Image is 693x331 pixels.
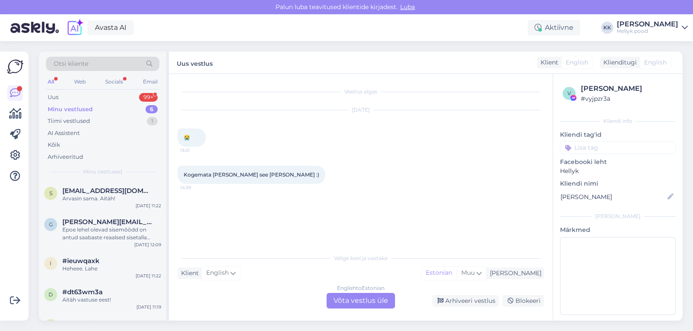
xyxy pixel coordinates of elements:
span: S [49,190,52,196]
div: 99+ [139,93,158,102]
div: Klient [178,269,199,278]
span: d [49,291,53,298]
div: Klient [537,58,558,67]
span: #ieuwqaxk [62,257,100,265]
div: Klienditugi [600,58,637,67]
div: Blokeeri [502,295,544,307]
span: 😭 [184,134,190,141]
div: Socials [104,76,125,87]
div: Kõik [48,141,60,149]
span: Otsi kliente [54,59,88,68]
input: Lisa tag [560,141,676,154]
p: Hellyk [560,167,676,176]
div: [DATE] 12:09 [134,241,161,248]
span: Gisela.falten@gmail.com [62,218,152,226]
div: [PERSON_NAME] [560,212,676,220]
div: # vyjpzr3a [581,94,673,103]
div: Võta vestlus üle [327,293,395,309]
div: Email [141,76,159,87]
div: Heheee. Lahe [62,265,161,273]
span: English [206,268,229,278]
div: Aitäh vastuse eest! [62,296,161,304]
div: Valige keel ja vastake [178,254,544,262]
span: Minu vestlused [83,168,122,176]
div: 6 [146,105,158,114]
div: KK [601,22,613,34]
div: Web [72,76,87,87]
p: Kliendi tag'id [560,130,676,139]
div: Hellyk pood [617,28,678,35]
p: Facebooki leht [560,157,676,167]
div: Arhiveeritud [48,153,83,161]
span: Siretsilm@gmail.com [62,187,152,195]
span: i [50,260,52,267]
span: Luba [398,3,418,11]
div: Arvasin sama. Aitäh! [62,195,161,202]
input: Lisa nimi [560,192,666,202]
span: 14:39 [180,184,213,191]
div: [DATE] 11:19 [136,304,161,310]
div: [DATE] 11:22 [136,273,161,279]
img: explore-ai [66,19,84,37]
span: Kogemata [PERSON_NAME] see [PERSON_NAME] :) [184,171,319,178]
span: Muu [461,269,475,276]
div: All [46,76,56,87]
div: Estonian [421,267,457,280]
a: Avasta AI [87,20,134,35]
p: Märkmed [560,225,676,235]
div: Uus [48,93,58,102]
div: AI Assistent [48,129,80,138]
span: #dt63wm3a [62,288,103,296]
span: #zw23qlkg [62,319,99,327]
div: English to Estonian [337,284,385,292]
div: Arhiveeri vestlus [432,295,499,307]
div: Tiimi vestlused [48,117,90,125]
span: v [567,90,571,96]
div: [PERSON_NAME] [617,21,678,28]
img: Askly Logo [7,58,23,75]
span: English [566,58,588,67]
a: [PERSON_NAME]Hellyk pood [617,21,688,35]
div: Vestlus algas [178,88,544,96]
label: Uus vestlus [177,57,213,68]
div: [PERSON_NAME] [486,269,541,278]
div: Epoe lehel olevad sisemõõdd on antud saabaste reaalsed sisetalla mõõdud [62,226,161,241]
div: Minu vestlused [48,105,93,114]
span: G [49,221,53,228]
p: Kliendi nimi [560,179,676,188]
span: English [644,58,667,67]
div: [PERSON_NAME] [581,84,673,94]
div: [DATE] [178,106,544,114]
div: 1 [147,117,158,125]
span: 13:21 [180,147,213,154]
div: [DATE] 11:22 [136,202,161,209]
div: Aktiivne [528,20,580,35]
div: Kliendi info [560,117,676,125]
